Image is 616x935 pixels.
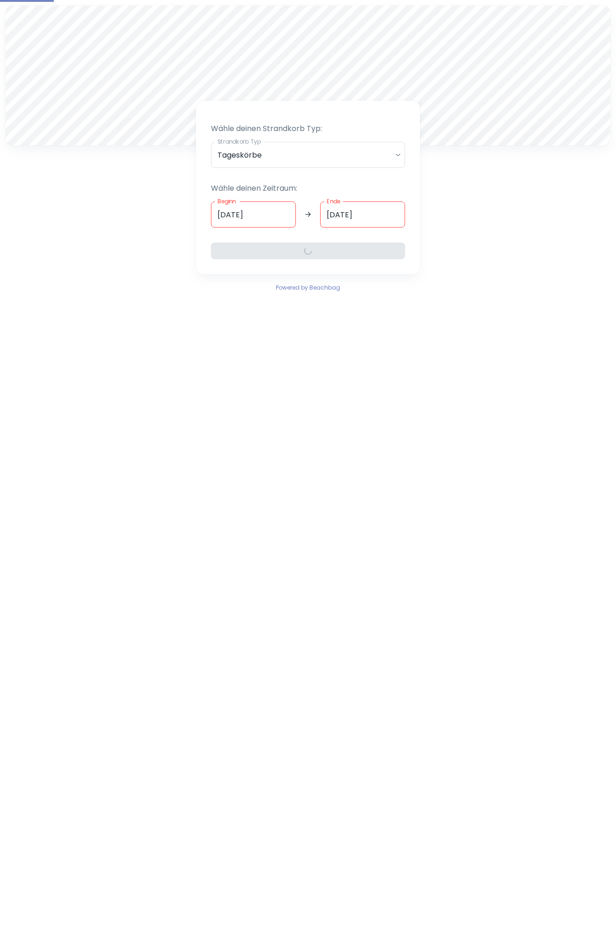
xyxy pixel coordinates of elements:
[211,142,405,168] div: Tageskörbe
[211,183,405,194] p: Wähle deinen Zeitraum:
[211,201,296,228] input: dd.mm.yyyy
[217,197,236,205] label: Beginn
[320,201,405,228] input: dd.mm.yyyy
[217,138,261,145] label: Strandkorb Typ
[327,197,340,205] label: Ende
[276,282,340,293] a: Powered by Beachbag
[276,284,340,291] span: Powered by Beachbag
[211,123,405,134] p: Wähle deinen Strandkorb Typ:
